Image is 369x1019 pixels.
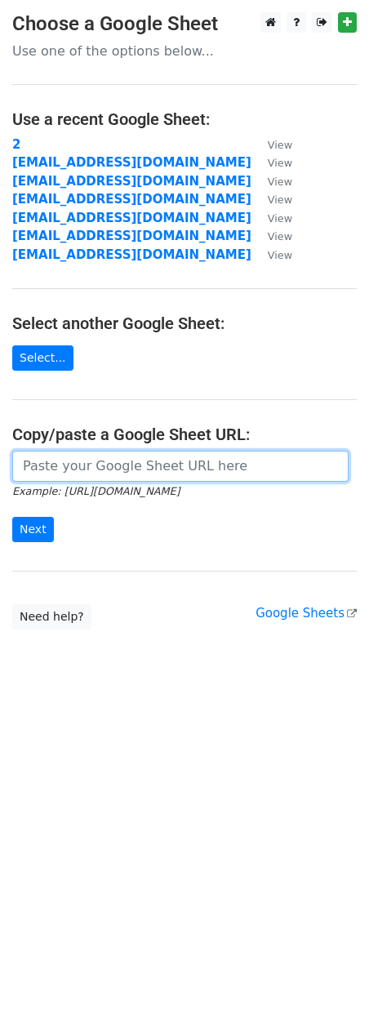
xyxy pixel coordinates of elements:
[12,137,20,152] a: 2
[287,941,369,1019] iframe: Chat Widget
[268,194,292,206] small: View
[251,211,292,225] a: View
[251,155,292,170] a: View
[12,192,251,207] a: [EMAIL_ADDRESS][DOMAIN_NAME]
[268,157,292,169] small: View
[12,42,357,60] p: Use one of the options below...
[251,174,292,189] a: View
[12,604,91,630] a: Need help?
[12,485,180,497] small: Example: [URL][DOMAIN_NAME]
[251,247,292,262] a: View
[12,425,357,444] h4: Copy/paste a Google Sheet URL:
[256,606,357,621] a: Google Sheets
[12,229,251,243] a: [EMAIL_ADDRESS][DOMAIN_NAME]
[12,345,73,371] a: Select...
[268,249,292,261] small: View
[268,212,292,225] small: View
[12,451,349,482] input: Paste your Google Sheet URL here
[251,192,292,207] a: View
[268,176,292,188] small: View
[251,229,292,243] a: View
[12,109,357,129] h4: Use a recent Google Sheet:
[12,247,251,262] a: [EMAIL_ADDRESS][DOMAIN_NAME]
[12,517,54,542] input: Next
[268,139,292,151] small: View
[12,211,251,225] a: [EMAIL_ADDRESS][DOMAIN_NAME]
[12,155,251,170] a: [EMAIL_ADDRESS][DOMAIN_NAME]
[12,314,357,333] h4: Select another Google Sheet:
[268,230,292,243] small: View
[12,12,357,36] h3: Choose a Google Sheet
[251,137,292,152] a: View
[12,174,251,189] a: [EMAIL_ADDRESS][DOMAIN_NAME]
